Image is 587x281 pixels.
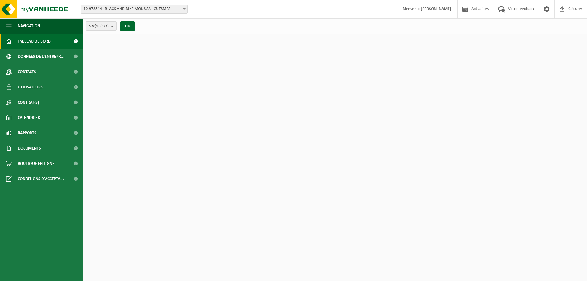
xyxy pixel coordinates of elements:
[18,79,43,95] span: Utilisateurs
[100,24,109,28] count: (3/3)
[89,22,109,31] span: Site(s)
[18,156,54,171] span: Boutique en ligne
[18,110,40,125] span: Calendrier
[18,141,41,156] span: Documents
[81,5,187,13] span: 10-978544 - BLACK AND BIKE MONS SA - CUESMES
[18,34,51,49] span: Tableau de bord
[18,171,64,187] span: Conditions d'accepta...
[18,125,36,141] span: Rapports
[18,95,39,110] span: Contrat(s)
[120,21,135,31] button: OK
[18,18,40,34] span: Navigation
[18,49,65,64] span: Données de l'entrepr...
[86,21,117,31] button: Site(s)(3/3)
[18,64,36,79] span: Contacts
[81,5,188,14] span: 10-978544 - BLACK AND BIKE MONS SA - CUESMES
[421,7,451,11] strong: [PERSON_NAME]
